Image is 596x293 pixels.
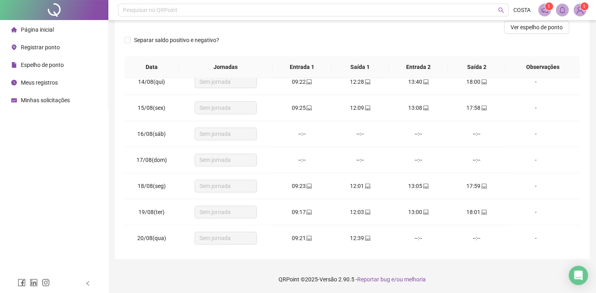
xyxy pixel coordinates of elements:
span: Reportar bug e/ou melhoria [357,276,426,283]
span: linkedin [30,279,38,287]
span: bell [559,6,566,14]
span: 17/08(dom) [136,157,167,163]
sup: 1 [545,2,553,10]
span: home [11,27,17,32]
span: left [85,281,91,286]
th: Saída 2 [448,56,506,78]
span: Página inicial [21,26,54,33]
button: Ver espelho de ponto [504,21,569,34]
span: instagram [42,279,50,287]
div: 09:22 [279,77,324,86]
div: 09:21 [279,234,324,242]
sup: Atualize o seu contato no menu Meus Dados [580,2,588,10]
div: 12:09 [338,103,383,112]
div: --:-- [396,234,441,242]
span: laptop [305,105,312,111]
div: - [512,156,559,164]
span: Sem jornada [199,232,252,244]
th: Jornadas [179,56,273,78]
div: 09:17 [279,208,324,216]
span: laptop [364,105,370,111]
div: 13:00 [396,208,441,216]
div: --:-- [279,129,324,138]
span: laptop [364,209,370,215]
span: Espelho de ponto [21,62,64,68]
span: search [498,7,504,13]
span: laptop [480,209,487,215]
span: laptop [305,235,312,241]
span: laptop [305,209,312,215]
span: laptop [480,183,487,189]
span: schedule [11,97,17,103]
div: --:-- [454,129,499,138]
span: laptop [364,183,370,189]
div: Open Intercom Messenger [569,266,588,285]
span: laptop [422,105,429,111]
span: Separar saldo positivo e negativo? [131,36,222,44]
div: 17:59 [454,182,499,190]
div: 12:28 [338,77,383,86]
div: --:-- [396,156,441,164]
span: Observações [512,63,574,71]
th: Saída 1 [331,56,389,78]
div: 12:01 [338,182,383,190]
span: laptop [480,79,487,85]
span: Meus registros [21,79,58,86]
div: 13:40 [396,77,441,86]
th: Entrada 2 [389,56,448,78]
span: Sem jornada [199,128,252,140]
span: 1 [547,4,550,9]
div: - [512,77,559,86]
img: 89961 [574,4,586,16]
div: 12:03 [338,208,383,216]
div: 09:25 [279,103,324,112]
span: Versão [319,276,337,283]
span: Registrar ponto [21,44,60,51]
span: laptop [422,209,429,215]
span: environment [11,44,17,50]
div: - [512,182,559,190]
div: --:-- [454,234,499,242]
span: COSTA [513,6,531,14]
span: facebook [18,279,26,287]
div: --:-- [454,156,499,164]
span: Sem jornada [199,180,252,192]
div: 13:08 [396,103,441,112]
span: notification [541,6,548,14]
div: - [512,208,559,216]
div: 18:01 [454,208,499,216]
span: clock-circle [11,80,17,85]
div: --:-- [338,156,383,164]
div: --:-- [338,129,383,138]
span: 15/08(sex) [138,105,165,111]
span: laptop [305,183,312,189]
div: 12:39 [338,234,383,242]
th: Entrada 1 [273,56,331,78]
span: 14/08(qui) [138,79,165,85]
div: --:-- [279,156,324,164]
span: file [11,62,17,68]
div: - [512,103,559,112]
div: - [512,234,559,242]
div: --:-- [396,129,441,138]
div: 09:23 [279,182,324,190]
span: Sem jornada [199,154,252,166]
span: 20/08(qua) [137,235,166,241]
span: laptop [364,235,370,241]
span: laptop [422,183,429,189]
span: laptop [305,79,312,85]
div: - [512,129,559,138]
span: Ver espelho de ponto [511,23,563,32]
span: laptop [422,79,429,85]
div: 13:05 [396,182,441,190]
span: 16/08(sáb) [137,131,166,137]
span: Sem jornada [199,76,252,88]
span: 1 [583,4,586,9]
th: Observações [506,56,580,78]
span: 18/08(seg) [138,183,166,189]
div: 18:00 [454,77,499,86]
th: Data [124,56,179,78]
span: Sem jornada [199,102,252,114]
div: 17:58 [454,103,499,112]
span: Minhas solicitações [21,97,70,103]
